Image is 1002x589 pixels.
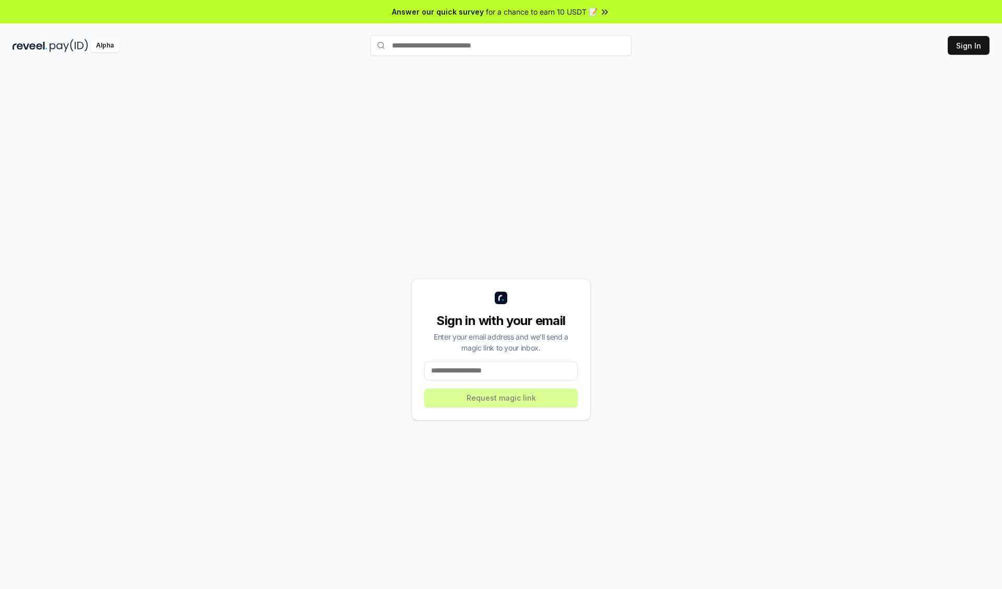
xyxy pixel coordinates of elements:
div: Sign in with your email [424,312,578,329]
img: reveel_dark [13,39,47,52]
span: for a chance to earn 10 USDT 📝 [486,6,598,17]
div: Enter your email address and we’ll send a magic link to your inbox. [424,331,578,353]
button: Sign In [948,36,989,55]
img: pay_id [50,39,88,52]
img: logo_small [495,292,507,304]
span: Answer our quick survey [392,6,484,17]
div: Alpha [90,39,120,52]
